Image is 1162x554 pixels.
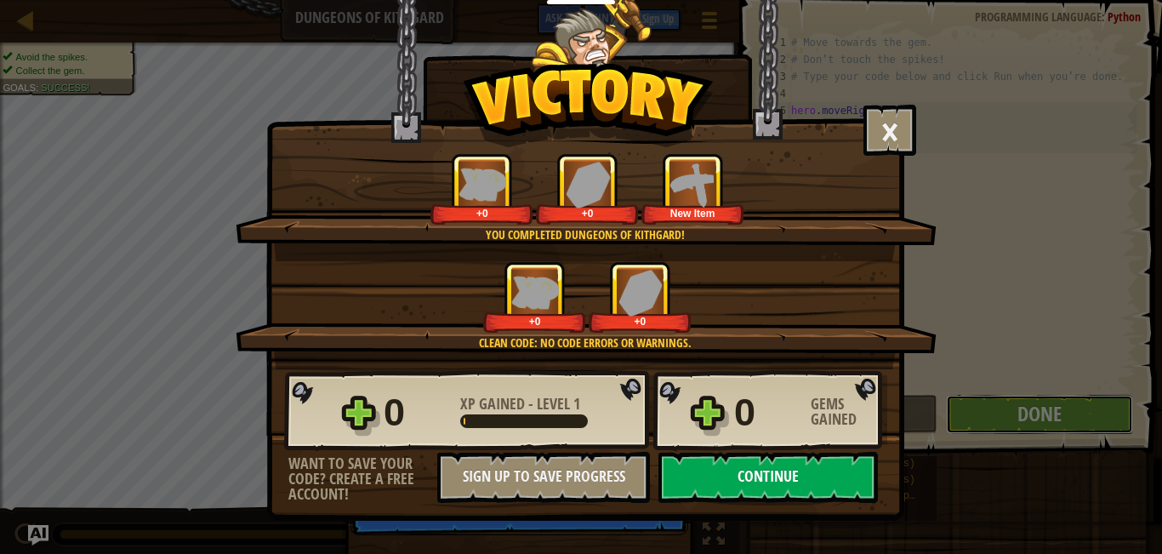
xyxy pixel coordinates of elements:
span: Level [533,393,573,414]
img: Victory [463,63,714,148]
img: XP Gained [511,276,559,309]
div: Gems Gained [811,397,887,427]
div: - [460,397,580,412]
span: 1 [573,393,580,414]
div: +0 [434,207,530,220]
div: +0 [539,207,635,220]
div: Want to save your code? Create a free account! [288,456,437,502]
div: 0 [734,386,800,440]
div: +0 [592,315,688,328]
img: Gems Gained [618,269,663,316]
button: Continue [658,452,878,503]
img: Gems Gained [566,161,610,208]
div: Clean code: no code errors or warnings. [316,334,853,351]
div: New Item [645,207,741,220]
img: New Item [669,161,716,208]
div: +0 [487,315,583,328]
button: Sign Up to Save Progress [437,452,650,503]
div: You completed Dungeons of Kithgard! [316,226,853,243]
div: 0 [384,386,450,440]
button: × [863,105,916,156]
span: XP Gained [460,393,528,414]
img: XP Gained [459,168,506,201]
